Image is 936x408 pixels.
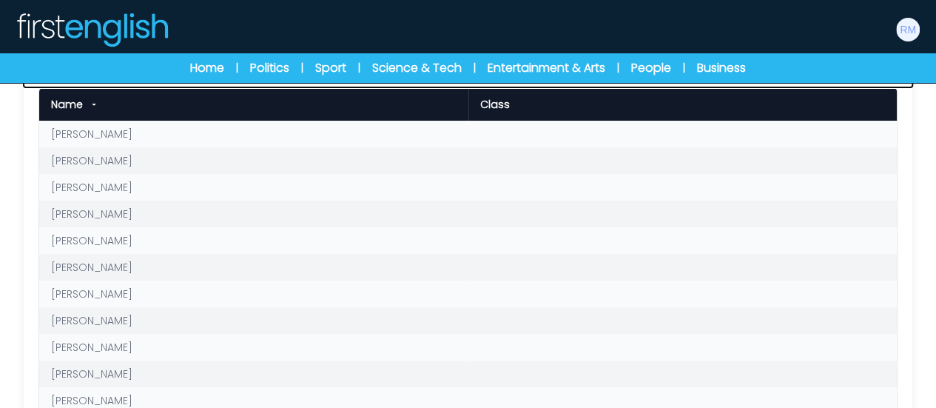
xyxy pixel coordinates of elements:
a: Sport [315,59,346,77]
span: | [617,61,619,76]
a: [PERSON_NAME] [51,153,132,168]
a: Business [697,59,746,77]
img: Logo [15,12,169,47]
span: Class [480,97,510,112]
a: [PERSON_NAME] [51,340,132,355]
a: [PERSON_NAME] [51,393,132,408]
a: [PERSON_NAME] [51,367,132,381]
span: | [474,61,476,76]
a: People [631,59,671,77]
a: [PERSON_NAME] [51,287,132,301]
a: [PERSON_NAME] [51,127,132,141]
span: Name [51,97,83,112]
a: Home [190,59,224,77]
a: [PERSON_NAME] [51,260,132,275]
span: | [683,61,685,76]
a: Politics [250,59,289,77]
a: Entertainment & Arts [488,59,605,77]
img: Rita Martella [896,18,920,41]
a: [PERSON_NAME] [51,180,132,195]
span: | [301,61,303,76]
span: | [236,61,238,76]
a: Science & Tech [372,59,462,77]
a: [PERSON_NAME] [51,233,132,248]
a: [PERSON_NAME] [51,207,132,221]
span: | [358,61,360,76]
a: [PERSON_NAME] [51,313,132,328]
